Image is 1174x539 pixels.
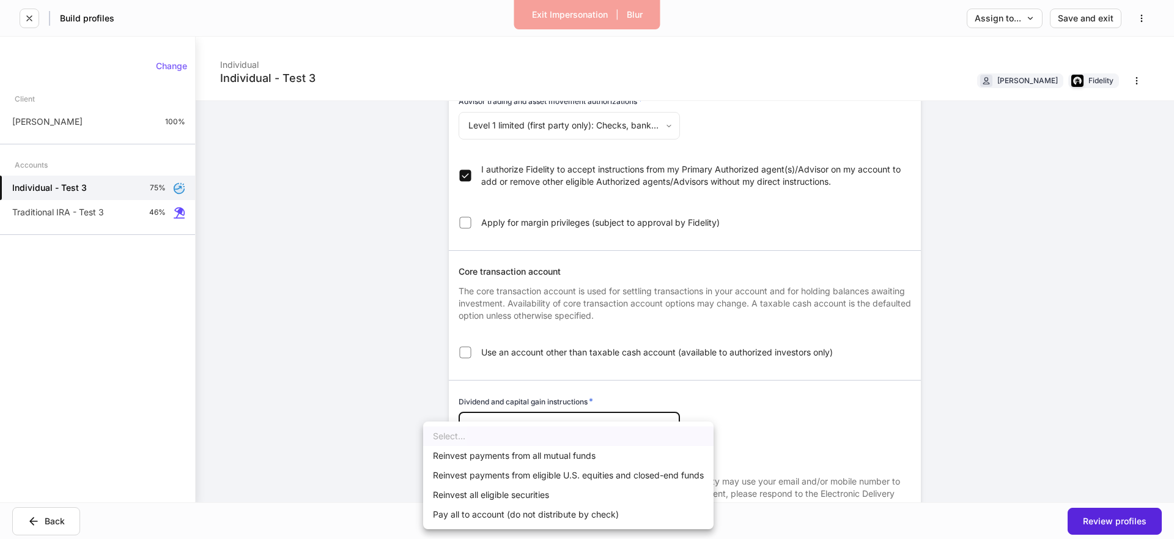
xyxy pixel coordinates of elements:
li: Reinvest payments from eligible U.S. equities and closed-end funds [423,466,714,485]
div: Exit Impersonation [532,10,608,19]
div: Blur [627,10,643,19]
li: Reinvest all eligible securities [423,485,714,505]
li: Pay all to account (do not distribute by check) [423,505,714,524]
li: Reinvest payments from all mutual funds [423,446,714,466]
